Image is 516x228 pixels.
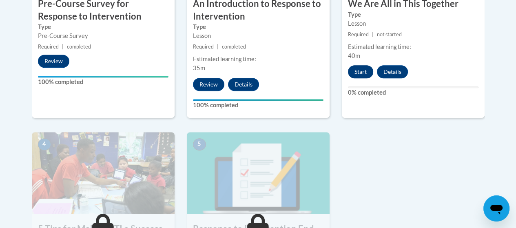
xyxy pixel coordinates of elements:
button: Start [348,65,373,78]
div: Lesson [193,31,323,40]
label: 100% completed [38,77,168,86]
span: Required [38,44,59,50]
span: completed [222,44,246,50]
span: 4 [38,138,51,151]
button: Details [377,65,408,78]
div: Your progress [38,76,168,77]
span: 40m [348,52,360,59]
label: Type [348,10,478,19]
div: Lesson [348,19,478,28]
label: Type [38,22,168,31]
label: Type [193,22,323,31]
label: 0% completed [348,88,478,97]
div: Your progress [193,99,323,101]
span: | [217,44,219,50]
button: Details [228,78,259,91]
span: | [372,31,374,38]
span: 35m [193,64,205,71]
span: not started [377,31,402,38]
button: Review [38,55,69,68]
div: Estimated learning time: [193,55,323,64]
img: Course Image [32,132,175,214]
div: Estimated learning time: [348,42,478,51]
span: Required [193,44,214,50]
span: | [62,44,64,50]
label: 100% completed [193,101,323,110]
iframe: Button to launch messaging window [483,195,509,221]
div: Pre-Course Survey [38,31,168,40]
button: Review [193,78,224,91]
span: 5 [193,138,206,151]
span: Required [348,31,369,38]
img: Course Image [187,132,330,214]
span: completed [67,44,91,50]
